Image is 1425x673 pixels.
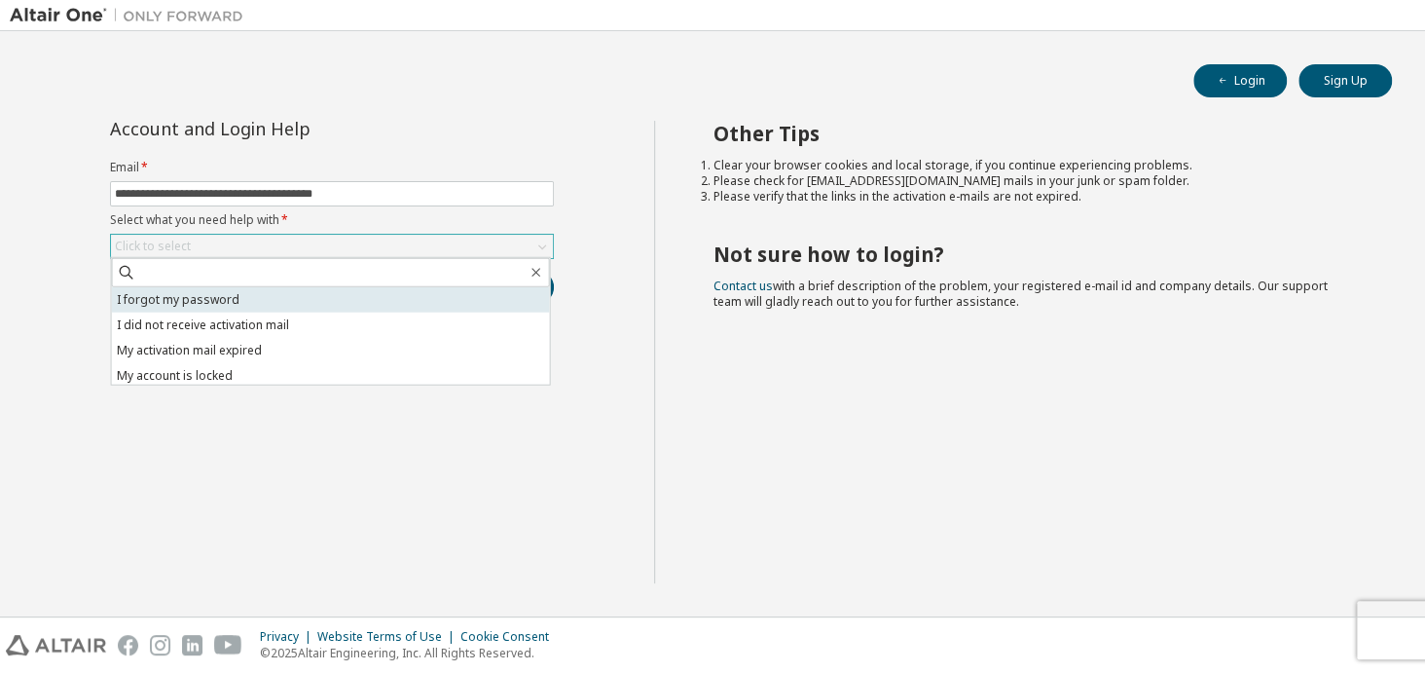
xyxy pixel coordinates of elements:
[182,635,202,655] img: linkedin.svg
[713,189,1358,205] li: Please verify that the links in the activation e-mails are not expired.
[460,629,561,645] div: Cookie Consent
[713,242,1358,267] h2: Not sure how to login?
[110,121,465,136] div: Account and Login Help
[6,635,106,655] img: altair_logo.svg
[10,6,253,25] img: Altair One
[1193,64,1287,97] button: Login
[260,645,561,661] p: © 2025 Altair Engineering, Inc. All Rights Reserved.
[150,635,170,655] img: instagram.svg
[317,629,460,645] div: Website Terms of Use
[713,173,1358,189] li: Please check for [EMAIL_ADDRESS][DOMAIN_NAME] mails in your junk or spam folder.
[260,629,317,645] div: Privacy
[713,121,1358,146] h2: Other Tips
[713,158,1358,173] li: Clear your browser cookies and local storage, if you continue experiencing problems.
[112,287,550,313] li: I forgot my password
[713,278,773,294] a: Contact us
[118,635,138,655] img: facebook.svg
[1298,64,1392,97] button: Sign Up
[110,212,554,228] label: Select what you need help with
[111,235,553,258] div: Click to select
[110,160,554,175] label: Email
[214,635,242,655] img: youtube.svg
[713,278,1328,310] span: with a brief description of the problem, your registered e-mail id and company details. Our suppo...
[115,239,191,254] div: Click to select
